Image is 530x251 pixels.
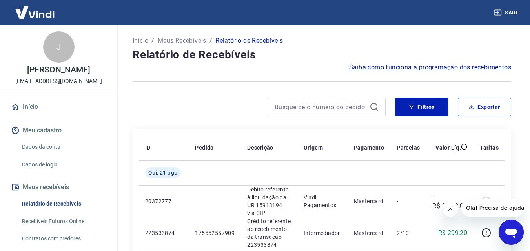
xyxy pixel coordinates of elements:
p: Descrição [247,144,273,152]
a: Contratos com credores [19,231,108,247]
p: Mastercard [354,229,384,237]
p: ID [145,144,151,152]
p: Vindi Pagamentos [304,193,341,209]
iframe: Fechar mensagem [443,201,458,217]
p: Débito referente à liquidação da UR 15913194 via CIP [247,186,291,217]
h4: Relatório de Recebíveis [133,47,511,63]
p: Tarifas [480,144,499,152]
a: Saiba como funciona a programação dos recebimentos [349,63,511,72]
a: Início [9,98,108,116]
iframe: Botão para abrir a janela de mensagens [499,220,524,245]
p: Valor Líq. [435,144,461,152]
p: / [151,36,154,45]
a: Recebíveis Futuros Online [19,213,108,229]
a: Relatório de Recebíveis [19,196,108,212]
input: Busque pelo número do pedido [275,101,366,113]
a: Meus Recebíveis [158,36,206,45]
p: Intermediador [304,229,341,237]
p: -R$ 2.992,00 [432,192,467,211]
button: Exportar [458,98,511,116]
button: Filtros [395,98,448,116]
p: R$ 299,20 [438,228,468,238]
button: Meus recebíveis [9,179,108,196]
span: Qui, 21 ago [148,169,177,177]
p: 20372777 [145,197,182,205]
button: Meu cadastro [9,122,108,139]
p: 2/10 [397,229,420,237]
p: 223533874 [145,229,182,237]
p: Mastercard [354,197,384,205]
p: 175552557909 [195,229,235,237]
div: J [43,31,75,63]
a: Dados de login [19,157,108,173]
iframe: Mensagem da empresa [461,199,524,217]
p: [EMAIL_ADDRESS][DOMAIN_NAME] [15,77,102,85]
p: Parcelas [397,144,420,152]
p: - [397,197,420,205]
p: Origem [304,144,323,152]
span: Olá! Precisa de ajuda? [5,5,66,12]
p: Relatório de Recebíveis [215,36,283,45]
p: Pedido [195,144,213,152]
p: Pagamento [354,144,384,152]
p: Crédito referente ao recebimento da transação 223533874 [247,217,291,249]
a: Dados da conta [19,139,108,155]
a: Início [133,36,148,45]
button: Sair [492,5,521,20]
p: [PERSON_NAME] [27,66,90,74]
p: / [209,36,212,45]
img: Vindi [9,0,60,24]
